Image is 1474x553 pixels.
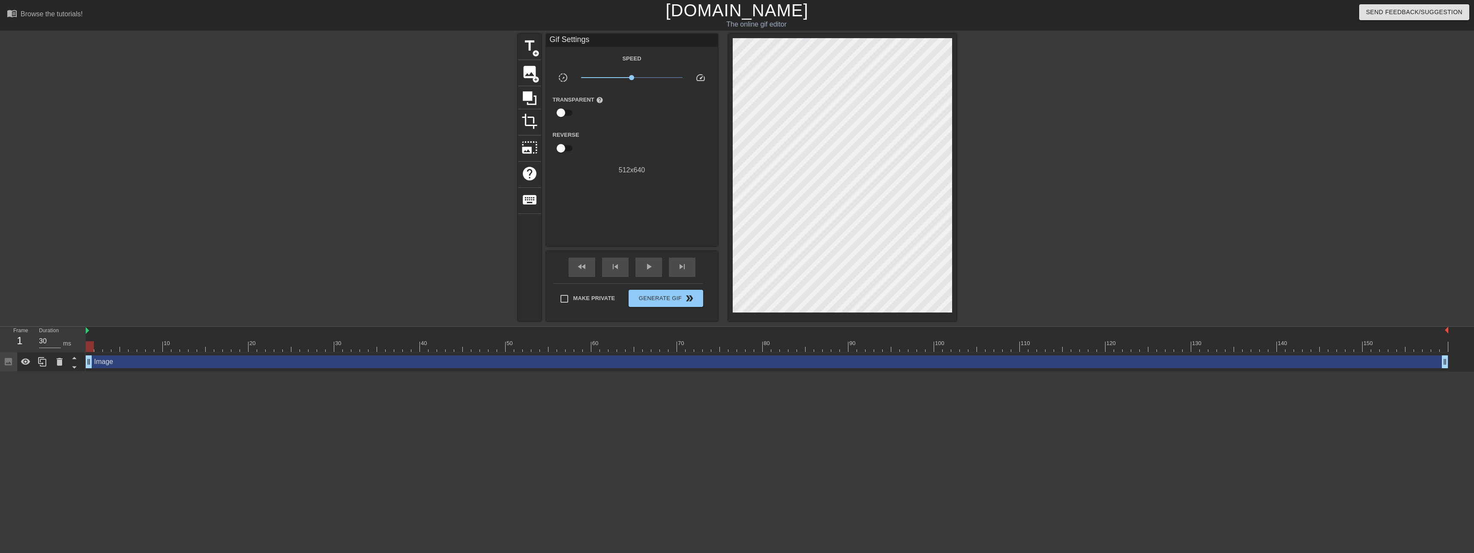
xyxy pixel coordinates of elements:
a: [DOMAIN_NAME] [665,1,808,20]
span: play_arrow [644,261,654,272]
label: Transparent [553,96,603,104]
span: menu_book [7,8,17,18]
span: photo_size_select_large [521,139,538,156]
span: image [521,64,538,80]
span: title [521,38,538,54]
span: help [596,96,603,104]
span: skip_next [677,261,687,272]
div: 20 [249,339,257,348]
span: crop [521,113,538,129]
div: 10 [164,339,171,348]
label: Speed [622,54,641,63]
span: slow_motion_video [558,72,568,83]
div: 120 [1106,339,1117,348]
div: ms [63,339,71,348]
div: 70 [678,339,686,348]
div: 150 [1363,339,1374,348]
span: Send Feedback/Suggestion [1366,7,1462,18]
div: 1 [13,333,26,349]
span: speed [695,72,706,83]
span: Generate Gif [632,293,699,304]
div: 110 [1021,339,1031,348]
label: Duration [39,328,59,334]
label: Reverse [553,131,579,139]
span: fast_rewind [577,261,587,272]
span: drag_handle [1441,358,1449,366]
button: Send Feedback/Suggestion [1359,4,1469,20]
span: keyboard [521,192,538,208]
div: Frame [7,327,33,352]
div: 60 [592,339,600,348]
div: Gif Settings [546,34,718,47]
div: The online gif editor [496,19,1018,30]
span: help [521,165,538,182]
span: add_circle [532,50,539,57]
div: 130 [1192,339,1203,348]
span: add_circle [532,76,539,83]
span: skip_previous [610,261,620,272]
span: double_arrow [684,293,695,304]
div: 90 [849,339,857,348]
div: 512 x 640 [546,165,718,175]
span: Make Private [573,294,615,303]
div: 100 [935,339,946,348]
img: bound-end.png [1445,327,1448,334]
div: 40 [421,339,428,348]
div: 80 [764,339,771,348]
a: Browse the tutorials! [7,8,83,21]
span: drag_handle [84,358,93,366]
div: Browse the tutorials! [21,10,83,18]
div: 30 [335,339,343,348]
div: 50 [506,339,514,348]
div: 140 [1278,339,1288,348]
button: Generate Gif [629,290,703,307]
